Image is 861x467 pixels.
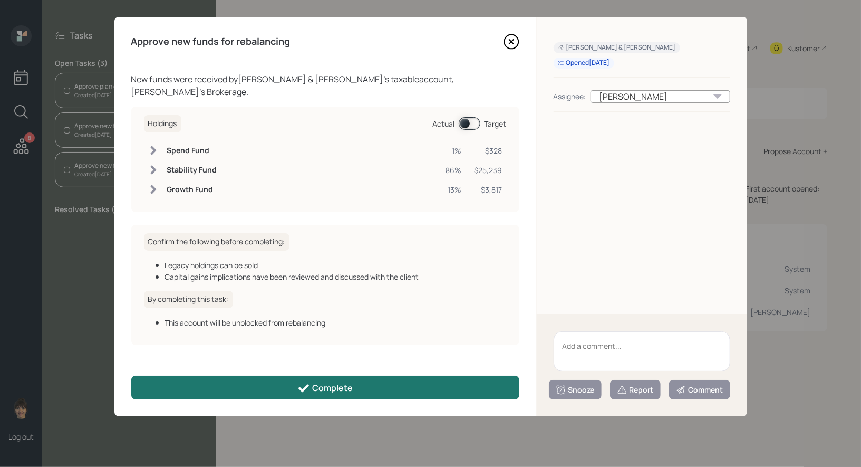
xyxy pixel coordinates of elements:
div: Opened [DATE] [558,59,610,68]
div: Complete [297,382,353,395]
div: Assignee: [554,91,586,102]
div: This account will be unblocked from rebalancing [165,317,507,328]
h6: Stability Fund [167,166,217,175]
div: Report [617,385,654,395]
div: Actual [433,118,455,129]
div: 86% [446,165,462,176]
h6: Holdings [144,115,181,132]
h4: Approve new funds for rebalancing [131,36,291,47]
h6: Spend Fund [167,146,217,155]
div: Snooze [556,385,595,395]
div: Target [485,118,507,129]
div: $328 [475,145,502,156]
button: Snooze [549,380,602,399]
h6: Growth Fund [167,185,217,194]
div: Capital gains implications have been reviewed and discussed with the client [165,271,507,282]
h6: Confirm the following before completing: [144,233,289,251]
div: Legacy holdings can be sold [165,260,507,271]
div: 13% [446,184,462,195]
div: [PERSON_NAME] [591,90,730,103]
div: [PERSON_NAME] & [PERSON_NAME] [558,43,676,52]
div: Comment [676,385,723,395]
button: Report [610,380,661,399]
button: Complete [131,376,519,399]
div: New funds were received by [PERSON_NAME] & [PERSON_NAME] 's taxable account, [PERSON_NAME]'s Brok... [131,73,519,98]
div: 1% [446,145,462,156]
div: $25,239 [475,165,502,176]
button: Comment [669,380,730,399]
h6: By completing this task: [144,291,233,308]
div: $3,817 [475,184,502,195]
